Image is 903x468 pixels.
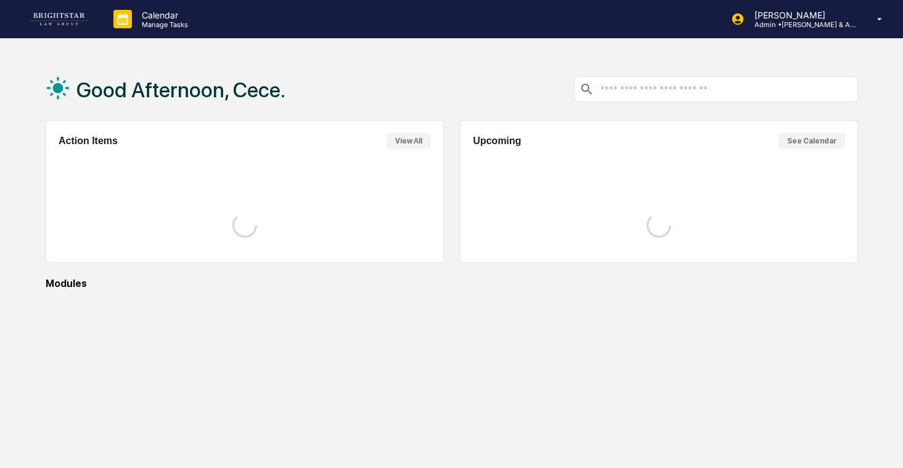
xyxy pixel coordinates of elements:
img: logo [30,13,89,25]
h2: Action Items [59,135,118,147]
button: View All [386,133,431,149]
p: Admin • [PERSON_NAME] & Associates [745,20,859,29]
p: [PERSON_NAME] [745,10,859,20]
h2: Upcoming [473,135,521,147]
div: Modules [46,278,859,289]
p: Calendar [132,10,194,20]
button: See Calendar [778,133,845,149]
h1: Good Afternoon, Cece. [76,78,285,102]
p: Manage Tasks [132,20,194,29]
